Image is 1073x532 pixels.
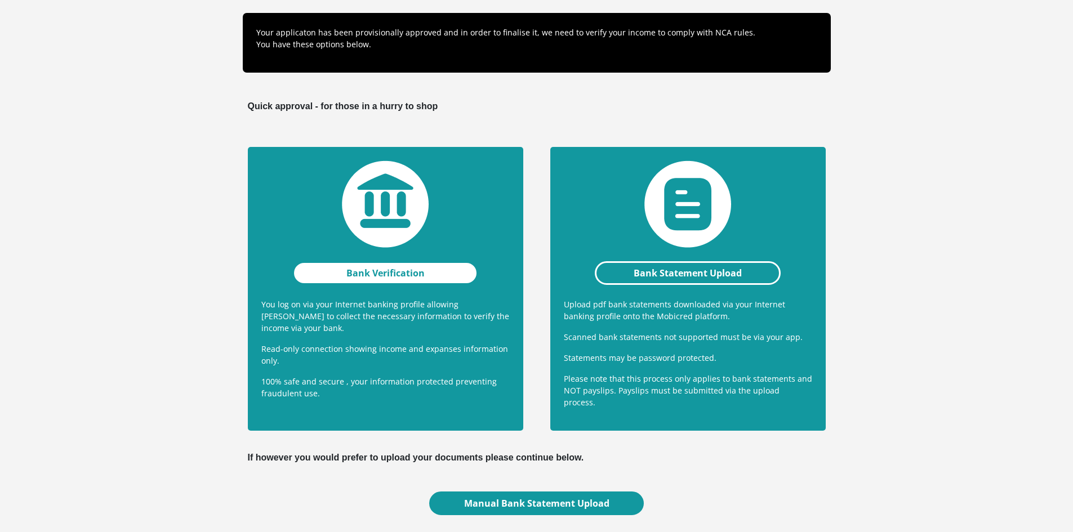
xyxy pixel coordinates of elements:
[248,453,584,462] b: If however you would prefer to upload your documents please continue below.
[261,343,510,366] p: Read-only connection showing income and expanses information only.
[261,375,510,399] p: 100% safe and secure , your information protected preventing fraudulent use.
[248,101,438,111] b: Quick approval - for those in a hurry to shop
[564,373,812,408] p: Please note that this process only applies to bank statements and NOT payslips. Payslips must be ...
[256,26,817,50] p: Your applicaton has been provisionally approved and in order to finalise it, we need to verify yo...
[342,160,429,248] img: bank-verification.png
[564,352,812,364] p: Statements may be password protected.
[429,491,643,515] a: Manual Bank Statement Upload
[261,298,510,334] p: You log on via your Internet banking profile allowing [PERSON_NAME] to collect the necessary info...
[644,160,731,248] img: statement-upload.png
[564,331,812,343] p: Scanned bank statements not supported must be via your app.
[292,261,479,285] a: Bank Verification
[564,298,812,322] p: Upload pdf bank statements downloaded via your Internet banking profile onto the Mobicred platform.
[595,261,781,285] a: Bank Statement Upload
